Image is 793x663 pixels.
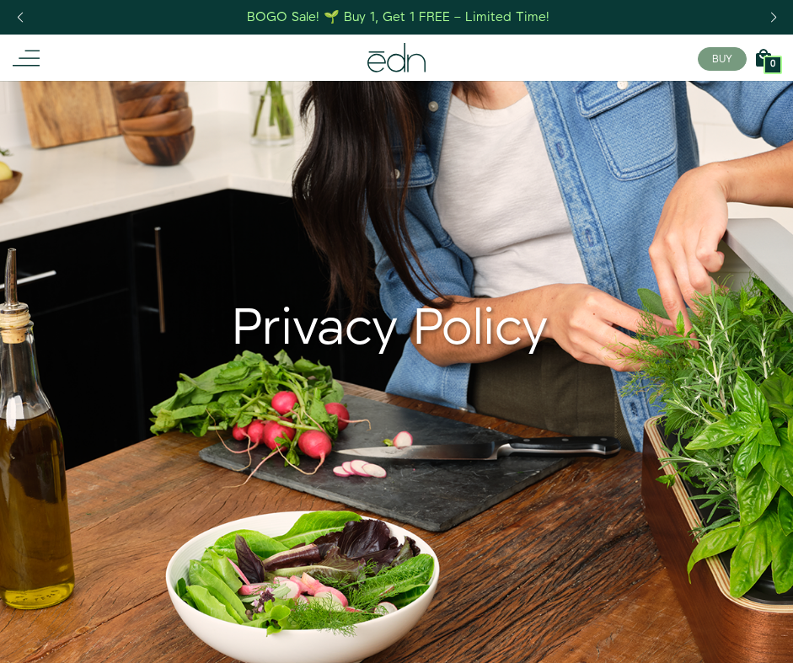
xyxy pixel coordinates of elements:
h1: Privacy Policy [27,299,753,360]
div: BOGO Sale! 🌱 Buy 1, Get 1 FREE – Limited Time! [247,8,549,26]
span: 0 [770,60,775,69]
button: BUY [698,47,747,71]
a: BOGO Sale! 🌱 Buy 1, Get 1 FREE – Limited Time! [245,4,551,30]
iframe: Opens a widget where you can find more information [663,612,776,655]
